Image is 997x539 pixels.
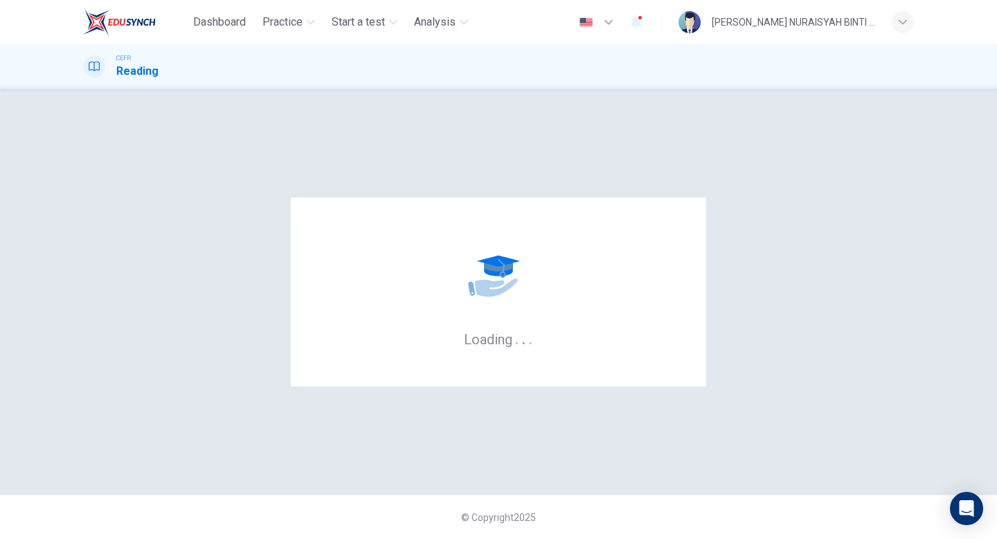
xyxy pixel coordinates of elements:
[262,14,303,30] span: Practice
[326,10,403,35] button: Start a test
[257,10,321,35] button: Practice
[193,14,246,30] span: Dashboard
[116,53,131,63] span: CEFR
[408,10,474,35] button: Analysis
[679,11,701,33] img: Profile picture
[521,326,526,349] h6: .
[116,63,159,80] h1: Reading
[528,326,533,349] h6: .
[950,492,983,525] div: Open Intercom Messenger
[83,8,156,36] img: EduSynch logo
[83,8,188,36] a: EduSynch logo
[712,14,875,30] div: [PERSON_NAME] NURAISYAH BINTI [PERSON_NAME]
[188,10,251,35] button: Dashboard
[577,17,595,28] img: en
[332,14,385,30] span: Start a test
[464,330,533,348] h6: Loading
[514,326,519,349] h6: .
[414,14,456,30] span: Analysis
[461,512,536,523] span: © Copyright 2025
